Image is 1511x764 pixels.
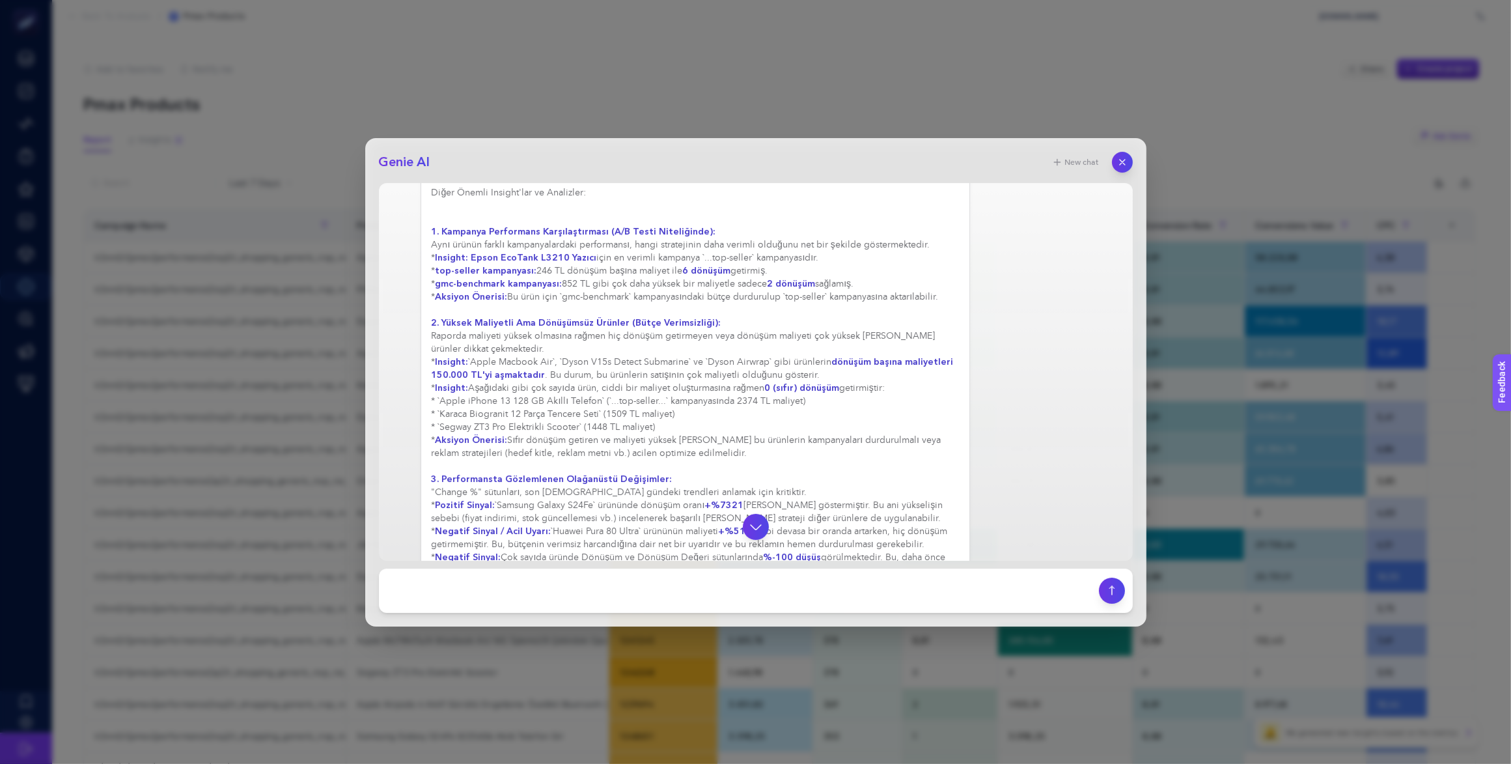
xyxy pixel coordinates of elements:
[471,251,597,264] strong: Epson EcoTank L3210 Yazıcı
[436,277,562,290] strong: gmc-benchmark kampanyası:
[436,551,501,563] strong: Negatif Sinyal:
[1044,153,1107,171] button: New chat
[432,356,954,381] strong: dönüşüm başına maliyetleri 150.000 TL'yi aşmaktadır
[436,251,469,264] strong: Insight:
[764,382,839,394] strong: 0 (sıfır) dönüşüm
[432,317,721,329] strong: 2. Yüksek Maliyetli Ama Dönüşümsüz Ürünler (Bütçe Verimsizliği):
[436,264,537,277] strong: top-seller kampanyası:
[8,4,49,14] span: Feedback
[436,382,469,394] strong: Insight:
[436,356,469,368] strong: Insight:
[768,277,816,290] strong: 2 dönüşüm
[432,473,672,485] strong: 3. Performansta Gözlemlenen Olağanüstü Değişimler:
[682,264,730,277] strong: 6 dönüşüm
[432,225,716,238] strong: 1. Kampanya Performans Karşılaştırması (A/B Testi Niteliğinde):
[379,153,430,171] h2: Genie AI
[704,499,743,511] strong: +%7321
[763,551,821,563] strong: %-100 düşüş
[432,186,960,199] h3: Diğer Önemli Insight'lar ve Analizler:
[436,499,495,511] strong: Pozitif Sinyal:
[436,434,508,446] strong: Aksiyon Önerisi:
[436,290,508,303] strong: Aksiyon Önerisi:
